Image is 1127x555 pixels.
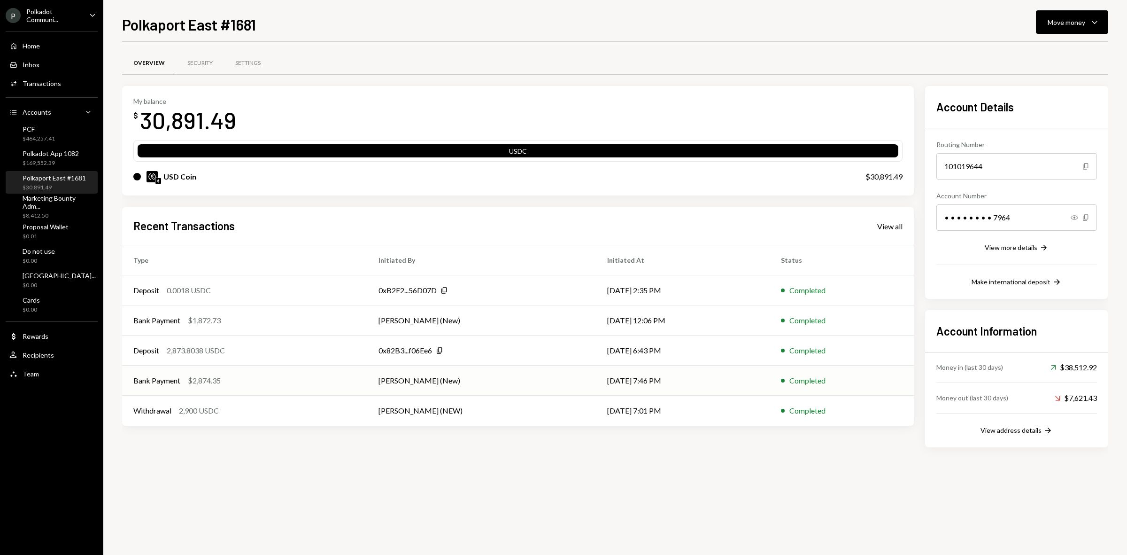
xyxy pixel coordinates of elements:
[133,218,235,234] h2: Recent Transactions
[23,79,61,87] div: Transactions
[23,212,94,220] div: $8,412.50
[224,51,272,75] a: Settings
[367,396,596,426] td: [PERSON_NAME] (NEW)
[1055,392,1097,404] div: $7,621.43
[6,220,98,242] a: Proposal Wallet$0.01
[187,59,213,67] div: Security
[936,140,1097,149] div: Routing Number
[188,315,221,326] div: $1,872.73
[23,272,96,280] div: [GEOGRAPHIC_DATA]...
[936,362,1003,372] div: Money in (last 30 days)
[23,174,86,182] div: Polkaport East #1681
[167,345,225,356] div: 2,873.8038 USDC
[6,269,100,291] a: [GEOGRAPHIC_DATA]...$0.00
[367,305,596,336] td: [PERSON_NAME] (New)
[23,281,96,289] div: $0.00
[23,332,48,340] div: Rewards
[133,285,159,296] div: Deposit
[26,8,82,23] div: Polkadot Communi...
[972,278,1050,286] div: Make international deposit
[770,245,914,275] th: Status
[23,296,40,304] div: Cards
[1036,10,1108,34] button: Move money
[133,375,180,386] div: Bank Payment
[23,247,55,255] div: Do not use
[1050,362,1097,373] div: $38,512.92
[23,159,79,167] div: $169,552.39
[23,257,55,265] div: $0.00
[789,315,826,326] div: Completed
[23,184,86,192] div: $30,891.49
[133,405,171,416] div: Withdrawal
[980,426,1053,436] button: View address details
[936,99,1097,115] h2: Account Details
[936,191,1097,201] div: Account Number
[179,405,219,416] div: 2,900 USDC
[378,285,437,296] div: 0xB2E2...56D07D
[235,59,261,67] div: Settings
[6,171,98,194] a: Polkaport East #1681$30,891.49
[23,108,51,116] div: Accounts
[6,346,98,363] a: Recipients
[6,147,98,169] a: Polkadot App 1082$169,552.39
[596,366,769,396] td: [DATE] 7:46 PM
[936,323,1097,339] h2: Account Information
[789,285,826,296] div: Completed
[6,195,98,218] a: Marketing Bounty Adm...$8,412.50
[133,111,138,120] div: $
[122,51,176,75] a: Overview
[980,426,1042,434] div: View address details
[789,345,826,356] div: Completed
[133,59,165,67] div: Overview
[167,285,211,296] div: 0.0018 USDC
[936,393,1008,403] div: Money out (last 30 days)
[23,42,40,50] div: Home
[972,277,1062,288] button: Make international deposit
[596,245,769,275] th: Initiated At
[6,244,98,267] a: Do not use$0.00
[877,221,903,231] a: View all
[985,243,1049,253] button: View more details
[6,328,98,344] a: Rewards
[122,15,256,34] h1: Polkaport East #1681
[6,122,98,145] a: PCF$464,257.41
[23,135,55,143] div: $464,257.41
[23,233,69,241] div: $0.01
[140,105,236,135] div: 30,891.49
[789,405,826,416] div: Completed
[23,370,39,378] div: Team
[176,51,224,75] a: Security
[23,194,94,210] div: Marketing Bounty Adm...
[133,315,180,326] div: Bank Payment
[23,223,69,231] div: Proposal Wallet
[596,396,769,426] td: [DATE] 7:01 PM
[367,245,596,275] th: Initiated By
[138,146,898,159] div: USDC
[6,8,21,23] div: P
[188,375,221,386] div: $2,874.35
[6,37,98,54] a: Home
[6,56,98,73] a: Inbox
[122,245,367,275] th: Type
[133,97,236,105] div: My balance
[877,222,903,231] div: View all
[23,306,40,314] div: $0.00
[6,103,98,120] a: Accounts
[23,61,39,69] div: Inbox
[936,204,1097,231] div: • • • • • • • • 7964
[147,171,158,182] img: USDC
[596,305,769,336] td: [DATE] 12:06 PM
[163,171,196,182] div: USD Coin
[367,366,596,396] td: [PERSON_NAME] (New)
[133,345,159,356] div: Deposit
[155,178,161,184] img: ethereum-mainnet
[596,275,769,305] td: [DATE] 2:35 PM
[23,351,54,359] div: Recipients
[6,293,98,316] a: Cards$0.00
[985,243,1037,251] div: View more details
[1048,17,1085,27] div: Move money
[6,75,98,92] a: Transactions
[596,336,769,366] td: [DATE] 6:43 PM
[789,375,826,386] div: Completed
[936,153,1097,180] div: 101019644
